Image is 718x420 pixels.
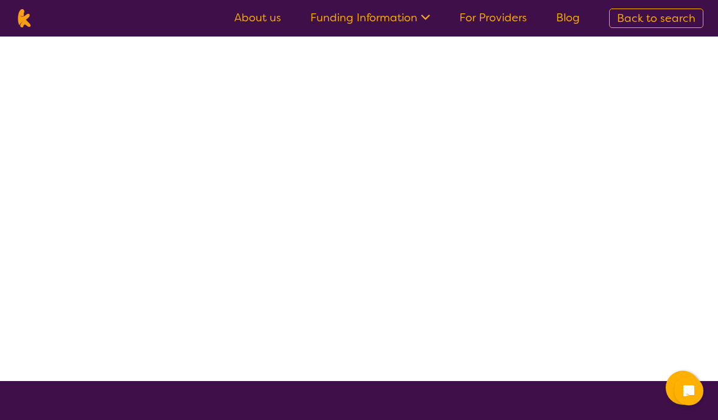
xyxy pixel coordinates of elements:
a: Back to search [609,9,703,28]
a: Funding Information [310,10,430,25]
a: For Providers [459,10,527,25]
button: Channel Menu [666,371,700,405]
a: Blog [556,10,580,25]
img: Karista logo [15,9,33,27]
span: Back to search [617,11,695,26]
a: About us [234,10,281,25]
